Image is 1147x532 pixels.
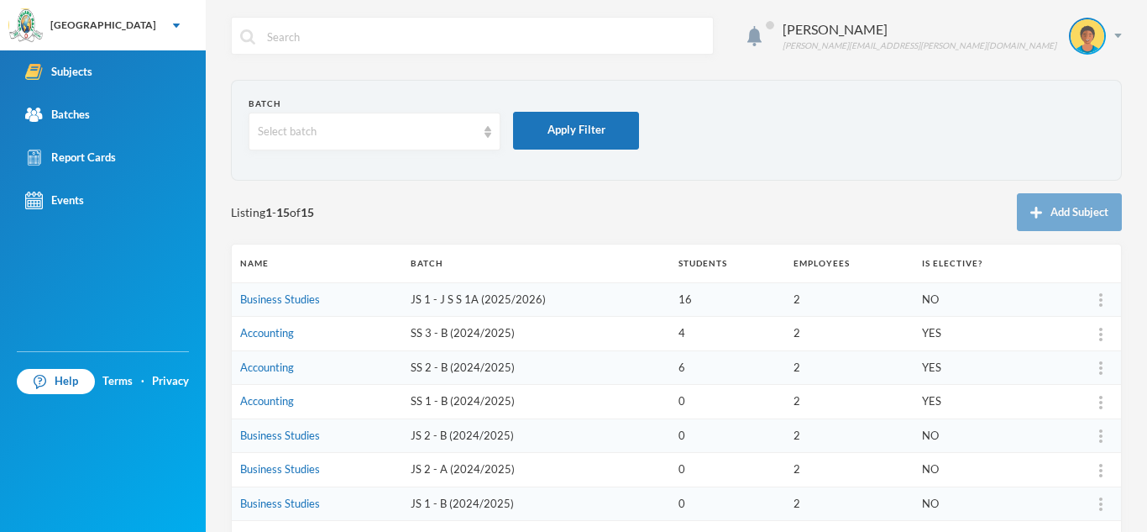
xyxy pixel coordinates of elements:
div: [PERSON_NAME] [783,19,1056,40]
b: 15 [276,205,290,219]
th: Is Elective? [914,245,1050,282]
td: 2 [785,350,914,385]
img: more_vert [1099,429,1102,443]
td: NO [914,487,1050,521]
a: Business Studies [240,292,320,306]
td: NO [914,453,1050,487]
td: JS 1 - B (2024/2025) [402,487,670,521]
div: · [141,373,144,390]
td: 6 [670,350,785,385]
th: Employees [785,245,914,282]
th: Batch [402,245,670,282]
td: 2 [785,282,914,317]
div: Batches [25,106,90,124]
div: Report Cards [25,149,116,166]
img: more_vert [1099,293,1102,307]
input: Search [265,18,704,55]
td: YES [914,317,1050,351]
a: Terms [102,373,133,390]
td: NO [914,419,1050,453]
img: STUDENT [1071,19,1104,53]
a: Accounting [240,326,294,340]
img: more_vert [1099,328,1102,341]
a: Help [17,369,95,394]
div: [GEOGRAPHIC_DATA] [50,18,156,33]
td: SS 2 - B (2024/2025) [402,350,670,385]
img: logo [9,9,43,43]
a: Accounting [240,361,294,374]
td: 2 [785,487,914,521]
a: Privacy [152,373,189,390]
td: 0 [670,453,785,487]
td: 2 [785,419,914,453]
td: 0 [670,385,785,419]
img: search [240,29,255,45]
img: more_vert [1099,396,1102,409]
td: JS 1 - J S S 1A (2025/2026) [402,282,670,317]
b: 15 [301,205,314,219]
th: Name [232,245,402,282]
td: YES [914,385,1050,419]
td: YES [914,350,1050,385]
button: Apply Filter [513,112,639,150]
a: Business Studies [240,429,320,442]
a: Business Studies [240,462,320,476]
td: JS 2 - B (2024/2025) [402,419,670,453]
td: JS 2 - A (2024/2025) [402,453,670,487]
img: more_vert [1099,464,1102,477]
span: Listing - of [231,203,314,221]
td: 0 [670,487,785,521]
div: Batch [249,97,500,110]
td: 2 [785,385,914,419]
td: SS 3 - B (2024/2025) [402,317,670,351]
img: more_vert [1099,361,1102,375]
td: 2 [785,453,914,487]
td: NO [914,282,1050,317]
img: more_vert [1099,498,1102,511]
td: 0 [670,419,785,453]
td: 16 [670,282,785,317]
div: Select batch [258,124,476,140]
div: Events [25,192,84,209]
div: [PERSON_NAME][EMAIL_ADDRESS][PERSON_NAME][DOMAIN_NAME] [783,40,1056,52]
td: 2 [785,317,914,351]
td: SS 1 - B (2024/2025) [402,385,670,419]
div: Subjects [25,63,92,81]
a: Business Studies [240,497,320,510]
th: Students [670,245,785,282]
td: 4 [670,317,785,351]
a: Accounting [240,394,294,408]
b: 1 [265,205,272,219]
button: Add Subject [1017,193,1122,231]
